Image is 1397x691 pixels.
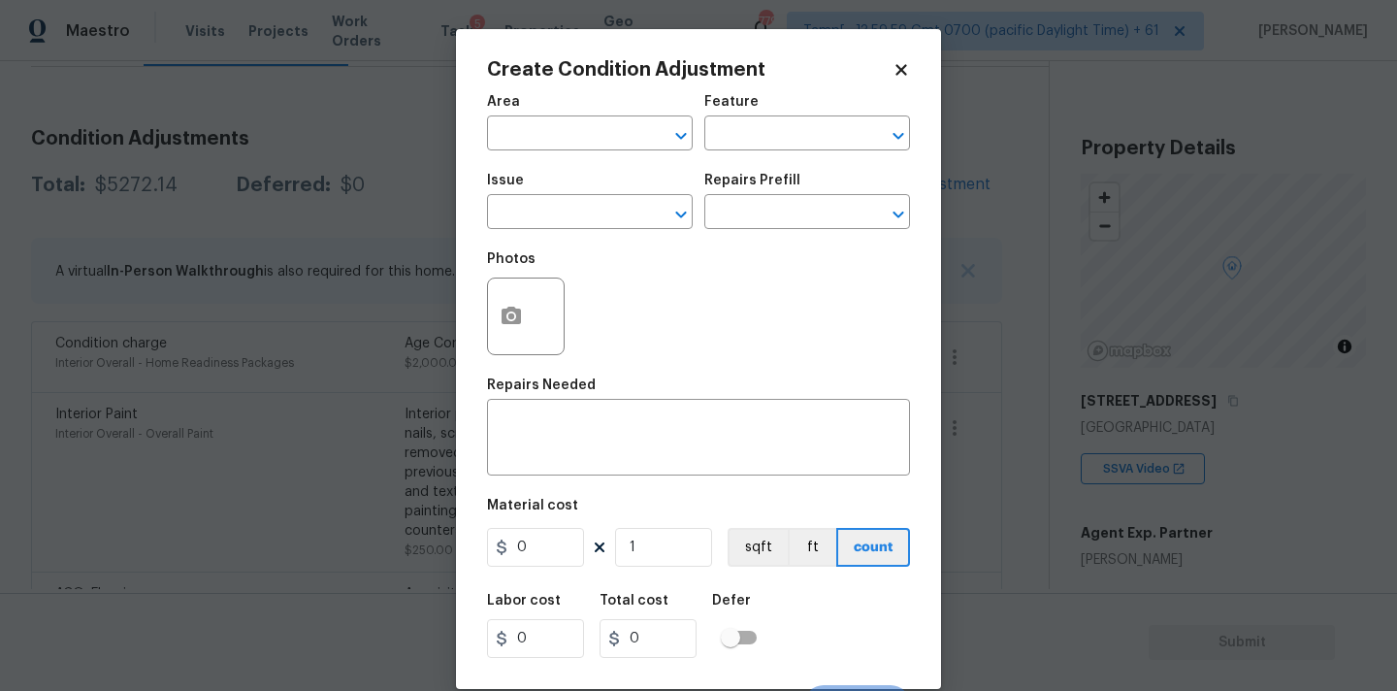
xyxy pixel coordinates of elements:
[487,95,520,109] h5: Area
[885,122,912,149] button: Open
[487,378,596,392] h5: Repairs Needed
[667,201,695,228] button: Open
[487,499,578,512] h5: Material cost
[704,174,800,187] h5: Repairs Prefill
[487,174,524,187] h5: Issue
[487,594,561,608] h5: Labor cost
[704,95,759,109] h5: Feature
[836,528,910,567] button: count
[728,528,788,567] button: sqft
[600,594,668,608] h5: Total cost
[487,252,536,266] h5: Photos
[667,122,695,149] button: Open
[788,528,836,567] button: ft
[712,594,751,608] h5: Defer
[487,60,893,80] h2: Create Condition Adjustment
[885,201,912,228] button: Open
